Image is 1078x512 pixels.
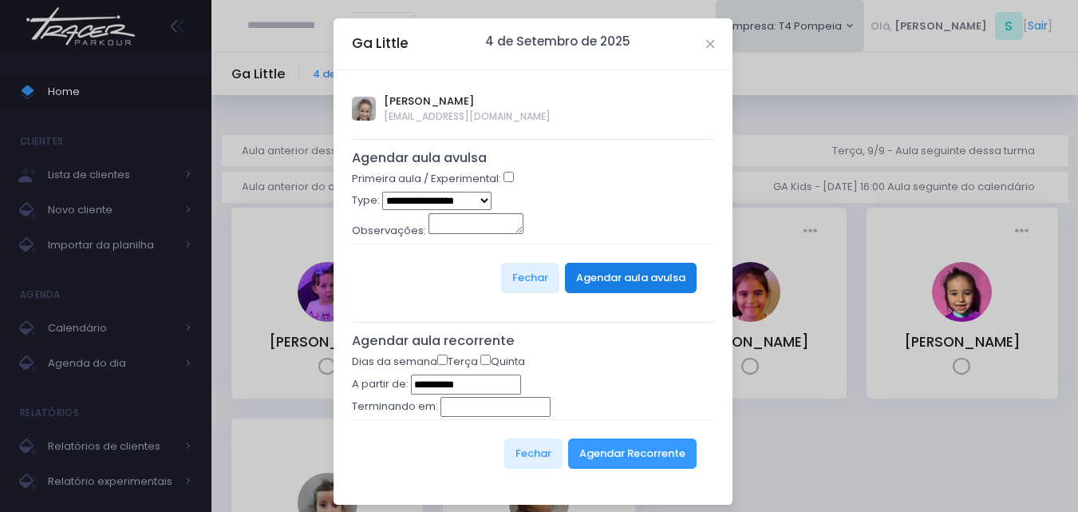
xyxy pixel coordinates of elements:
span: [EMAIL_ADDRESS][DOMAIN_NAME] [384,109,551,124]
label: Type: [352,192,380,208]
button: Fechar [504,439,563,469]
input: Terça [437,355,448,365]
label: Primeira aula / Experimental: [352,171,501,187]
input: Quinta [480,355,491,365]
form: Dias da semana [352,354,715,487]
span: [PERSON_NAME] [384,93,551,109]
h5: Agendar aula avulsa [352,150,715,166]
label: Terminando em: [352,399,438,415]
button: Agendar Recorrente [568,439,697,469]
button: Fechar [501,263,559,293]
label: Terça [437,354,478,370]
label: A partir de: [352,376,409,392]
h5: Agendar aula recorrente [352,333,715,349]
button: Close [706,40,714,48]
label: Observações: [352,223,426,239]
label: Quinta [480,354,525,370]
h5: Ga Little [352,34,409,54]
h6: 4 de Setembro de 2025 [485,34,630,49]
button: Agendar aula avulsa [565,263,697,293]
